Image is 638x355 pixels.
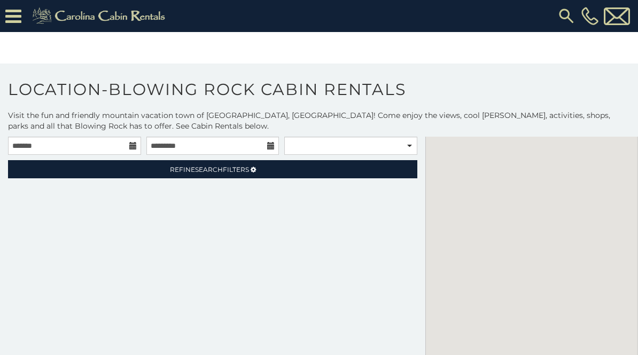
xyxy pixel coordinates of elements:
span: Refine Filters [170,165,249,173]
span: Search [195,165,223,173]
a: RefineSearchFilters [8,160,417,178]
a: [PHONE_NUMBER] [579,7,601,25]
img: search-regular.svg [557,6,576,26]
img: Khaki-logo.png [27,5,174,27]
